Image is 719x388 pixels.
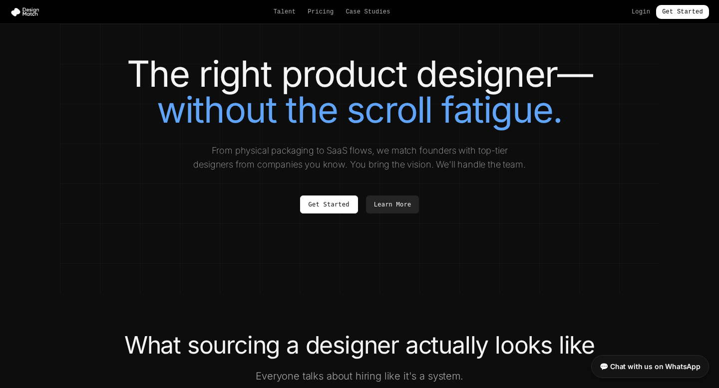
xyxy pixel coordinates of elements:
[157,88,562,131] span: without the scroll fatigue.
[656,5,709,19] a: Get Started
[308,8,334,16] a: Pricing
[346,8,390,16] a: Case Studies
[300,195,358,213] a: Get Started
[366,195,419,213] a: Learn More
[80,333,639,357] h2: What sourcing a designer actually looks like
[80,56,639,128] h1: The right product designer—
[591,355,709,378] a: 💬 Chat with us on WhatsApp
[274,8,296,16] a: Talent
[632,8,650,16] a: Login
[168,369,551,383] p: Everyone talks about hiring like it's a system.
[192,144,527,172] p: From physical packaging to SaaS flows, we match founders with top-tier designers from companies y...
[10,7,44,17] img: Design Match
